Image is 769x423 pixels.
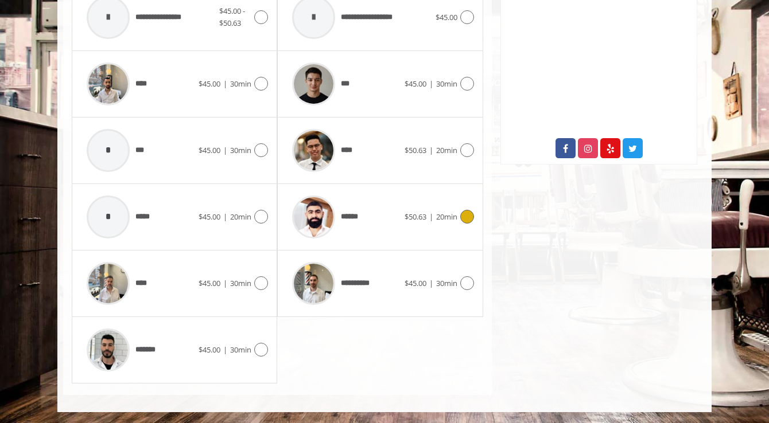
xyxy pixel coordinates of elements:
span: | [429,211,433,222]
span: $45.00 [199,79,220,89]
span: | [223,344,227,355]
span: 20min [230,211,251,222]
span: 30min [230,344,251,355]
span: | [429,145,433,155]
span: | [223,145,227,155]
span: $45.00 [199,211,220,222]
span: 30min [436,79,457,89]
span: 30min [230,278,251,288]
span: $45.00 [199,278,220,288]
span: $45.00 [436,12,457,22]
span: 30min [436,278,457,288]
span: $45.00 [405,79,426,89]
span: $45.00 [199,145,220,155]
span: | [223,211,227,222]
span: | [429,79,433,89]
span: $45.00 - $50.63 [219,6,245,28]
span: 30min [230,79,251,89]
span: 20min [436,211,457,222]
span: $50.63 [405,145,426,155]
span: 30min [230,145,251,155]
span: $50.63 [405,211,426,222]
span: | [429,278,433,288]
span: | [223,278,227,288]
span: | [223,79,227,89]
span: $45.00 [199,344,220,355]
span: 20min [436,145,457,155]
span: $45.00 [405,278,426,288]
